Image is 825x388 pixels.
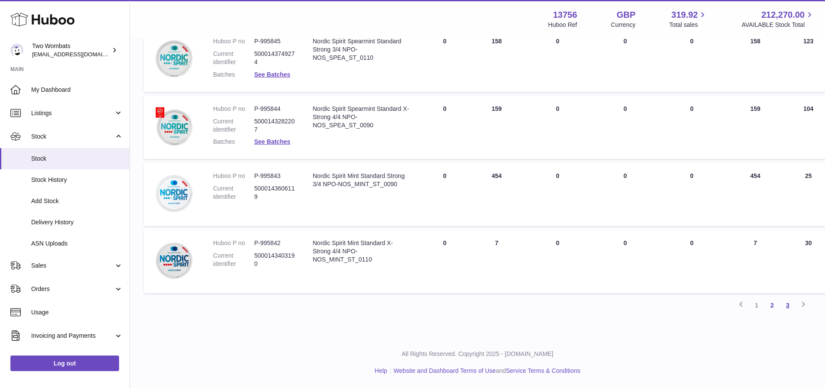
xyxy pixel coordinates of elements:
[254,239,295,247] dd: P-995842
[671,9,698,21] span: 319.92
[375,367,387,374] a: Help
[741,21,815,29] span: AVAILABLE Stock Total
[213,50,254,66] dt: Current identifier
[523,29,593,92] td: 0
[152,239,196,282] img: product image
[31,176,123,184] span: Stock History
[471,230,523,293] td: 7
[523,163,593,226] td: 0
[593,230,658,293] td: 0
[31,155,123,163] span: Stock
[31,197,123,205] span: Add Stock
[254,172,295,180] dd: P-995843
[213,37,254,45] dt: Huboo P no
[254,138,290,145] a: See Batches
[213,252,254,268] dt: Current identifier
[31,109,114,117] span: Listings
[254,184,295,201] dd: 5000143606119
[313,37,410,62] div: Nordic Spirit Spearmint Standard Strong 3/4 NPO-NOS_SPEA_ST_0110
[548,21,577,29] div: Huboo Ref
[10,356,119,371] a: Log out
[690,105,694,112] span: 0
[471,163,523,226] td: 454
[419,230,471,293] td: 0
[593,96,658,159] td: 0
[254,117,295,134] dd: 5000143282207
[254,71,290,78] a: See Batches
[780,297,796,313] a: 3
[523,96,593,159] td: 0
[611,21,636,29] div: Currency
[31,218,123,226] span: Delivery History
[669,21,708,29] span: Total sales
[419,96,471,159] td: 0
[32,42,110,58] div: Two Wombats
[313,239,410,264] div: Nordic Spirit Mint Standard X-Strong 4/4 NPO-NOS_MINT_ST_0110
[213,138,254,146] dt: Batches
[690,38,694,45] span: 0
[254,37,295,45] dd: P-995845
[31,133,114,141] span: Stock
[761,9,805,21] span: 212,270.00
[313,105,410,129] div: Nordic Spirit Spearmint Standard X-Strong 4/4 NPO-NOS_SPEA_ST_0090
[419,163,471,226] td: 0
[31,86,123,94] span: My Dashboard
[152,172,196,215] img: product image
[617,9,635,21] strong: GBP
[523,230,593,293] td: 0
[471,29,523,92] td: 158
[213,184,254,201] dt: Current identifier
[394,367,496,374] a: Website and Dashboard Terms of Use
[506,367,580,374] a: Service Terms & Conditions
[690,239,694,246] span: 0
[31,262,114,270] span: Sales
[764,297,780,313] a: 2
[741,9,815,29] a: 212,270.00 AVAILABLE Stock Total
[726,29,785,92] td: 158
[690,172,694,179] span: 0
[313,172,410,188] div: Nordic Spirit Mint Standard Strong 3/4 NPO-NOS_MINT_ST_0090
[669,9,708,29] a: 319.92 Total sales
[254,252,295,268] dd: 5000143403190
[254,50,295,66] dd: 5000143749274
[593,29,658,92] td: 0
[213,117,254,134] dt: Current identifier
[152,105,196,148] img: product image
[726,163,785,226] td: 454
[31,332,114,340] span: Invoicing and Payments
[31,239,123,248] span: ASN Uploads
[749,297,764,313] a: 1
[10,44,23,57] img: cormac@twowombats.com
[254,105,295,113] dd: P-995844
[32,51,127,58] span: [EMAIL_ADDRESS][DOMAIN_NAME]
[152,37,196,81] img: product image
[213,239,254,247] dt: Huboo P no
[137,350,818,358] p: All Rights Reserved. Copyright 2025 - [DOMAIN_NAME]
[213,71,254,79] dt: Batches
[471,96,523,159] td: 159
[391,367,580,375] li: and
[553,9,577,21] strong: 13756
[726,230,785,293] td: 7
[419,29,471,92] td: 0
[593,163,658,226] td: 0
[31,285,114,293] span: Orders
[31,308,123,317] span: Usage
[213,105,254,113] dt: Huboo P no
[213,172,254,180] dt: Huboo P no
[726,96,785,159] td: 159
